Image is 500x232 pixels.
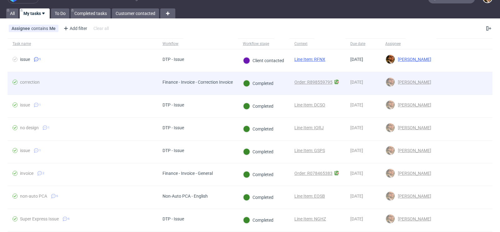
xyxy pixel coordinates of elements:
span: [DATE] [350,57,363,62]
div: Completed [243,80,273,87]
img: Matteo Corsico [386,101,395,109]
span: Due date [350,41,375,47]
span: Assignee [12,26,31,31]
a: Completed tasks [71,8,111,18]
div: no design [20,125,39,130]
img: Matteo Corsico [386,55,395,64]
div: Completed [243,217,273,224]
div: DTP - Issue [162,102,184,107]
a: Line Item: RFNX [294,57,325,62]
div: Non-Auto PCA - English [162,194,208,199]
span: 1 [39,57,41,62]
span: 6 [68,216,70,221]
span: 1 [39,102,41,107]
div: invoice [20,171,33,176]
div: Completed [243,126,273,132]
div: non-auto PCA [20,194,47,199]
div: issue [20,102,30,107]
span: Task name [12,41,152,47]
div: Context [294,41,309,46]
span: [DATE] [350,125,363,130]
a: Line Item: IQRJ [294,125,324,130]
div: Finance - Invoice - General [162,171,213,176]
span: 6 [56,194,58,199]
span: [PERSON_NAME] [395,216,431,221]
a: Line Item: DCSO [294,102,325,107]
div: Clear all [92,24,110,33]
span: [PERSON_NAME] [395,80,431,85]
img: Matteo Corsico [386,123,395,132]
span: [DATE] [350,216,363,221]
div: Workflow stage [243,41,269,46]
span: [DATE] [350,194,363,199]
div: DTP - Issue [162,148,184,153]
div: Add filter [61,23,88,33]
div: issue [20,148,30,153]
img: Matteo Corsico [386,146,395,155]
span: [PERSON_NAME] [395,171,431,176]
div: Completed [243,171,273,178]
img: Matteo Corsico [386,169,395,178]
span: [PERSON_NAME] [395,148,431,153]
a: Order: R898559795 [294,80,332,85]
span: [DATE] [350,80,363,85]
a: Line Item: GSPS [294,148,325,153]
div: DTP - Issue [162,57,184,62]
div: correction [20,80,40,85]
img: Matteo Corsico [386,215,395,223]
div: Finance - Invoice - Correction Invoice [162,80,233,85]
div: Completed [243,148,273,155]
div: Completed [243,103,273,110]
a: My tasks [20,8,50,18]
span: 1 [48,125,50,130]
span: [DATE] [350,102,363,107]
img: Matteo Corsico [386,78,395,86]
span: [PERSON_NAME] [395,57,431,62]
div: DTP - Issue [162,216,184,221]
div: Client contacted [243,57,284,64]
a: Line Item: NGHZ [294,216,326,221]
span: contains [31,26,49,31]
a: Order: R078465383 [294,171,332,176]
div: Workflow [162,41,178,46]
a: All [6,8,18,18]
div: Completed [243,194,273,201]
img: Matteo Corsico [386,192,395,200]
span: [PERSON_NAME] [395,194,431,199]
a: To Do [51,8,69,18]
div: Super Express Issue [20,216,59,221]
div: issue [20,57,30,62]
span: [DATE] [350,171,363,176]
span: [DATE] [350,148,363,153]
span: 2 [42,171,44,176]
div: Assignee [385,41,401,46]
div: Me [49,26,56,31]
span: [PERSON_NAME] [395,102,431,107]
a: Line Item: EOSB [294,194,325,199]
div: DTP - Issue [162,125,184,130]
span: 1 [39,148,41,153]
span: [PERSON_NAME] [395,125,431,130]
a: Customer contacted [112,8,159,18]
